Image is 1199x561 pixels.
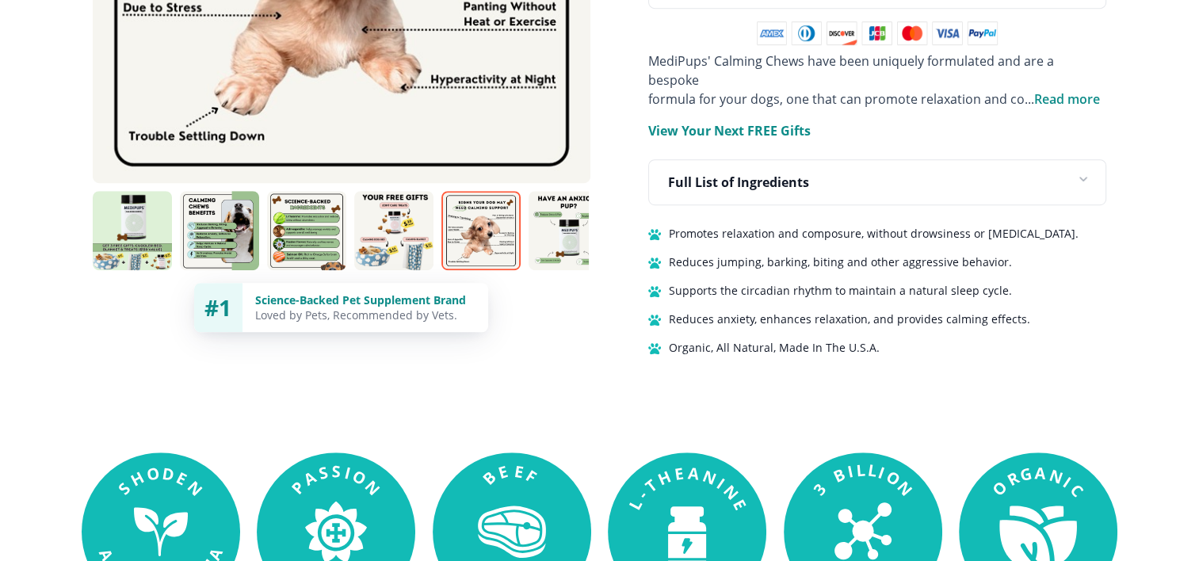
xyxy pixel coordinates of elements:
img: Calming Chews | Natural Dog Supplements [180,191,259,270]
span: Organic, All Natural, Made In The U.S.A. [669,338,880,357]
p: Full List of Ingredients [668,173,809,192]
span: Reduces jumping, barking, biting and other aggressive behavior. [669,253,1012,272]
img: Calming Chews | Natural Dog Supplements [441,191,521,270]
span: formula for your dogs, one that can promote relaxation and co [648,90,1025,108]
span: ... [1025,90,1100,108]
span: Reduces anxiety, enhances relaxation, and provides calming effects. [669,310,1030,329]
img: Calming Chews | Natural Dog Supplements [354,191,433,270]
div: Loved by Pets, Recommended by Vets. [255,307,475,322]
span: Promotes relaxation and composure, without drowsiness or [MEDICAL_DATA]. [669,224,1079,243]
span: Supports the circadian rhythm to maintain a natural sleep cycle. [669,281,1012,300]
span: #1 [204,292,231,322]
p: View Your Next FREE Gifts [648,121,811,140]
div: Science-Backed Pet Supplement Brand [255,292,475,307]
img: Calming Chews | Natural Dog Supplements [529,191,608,270]
img: Calming Chews | Natural Dog Supplements [267,191,346,270]
img: payment methods [757,21,998,45]
span: MediPups' Calming Chews have been uniquely formulated and are a bespoke [648,52,1054,89]
img: Calming Chews | Natural Dog Supplements [93,191,172,270]
span: Read more [1034,90,1100,108]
